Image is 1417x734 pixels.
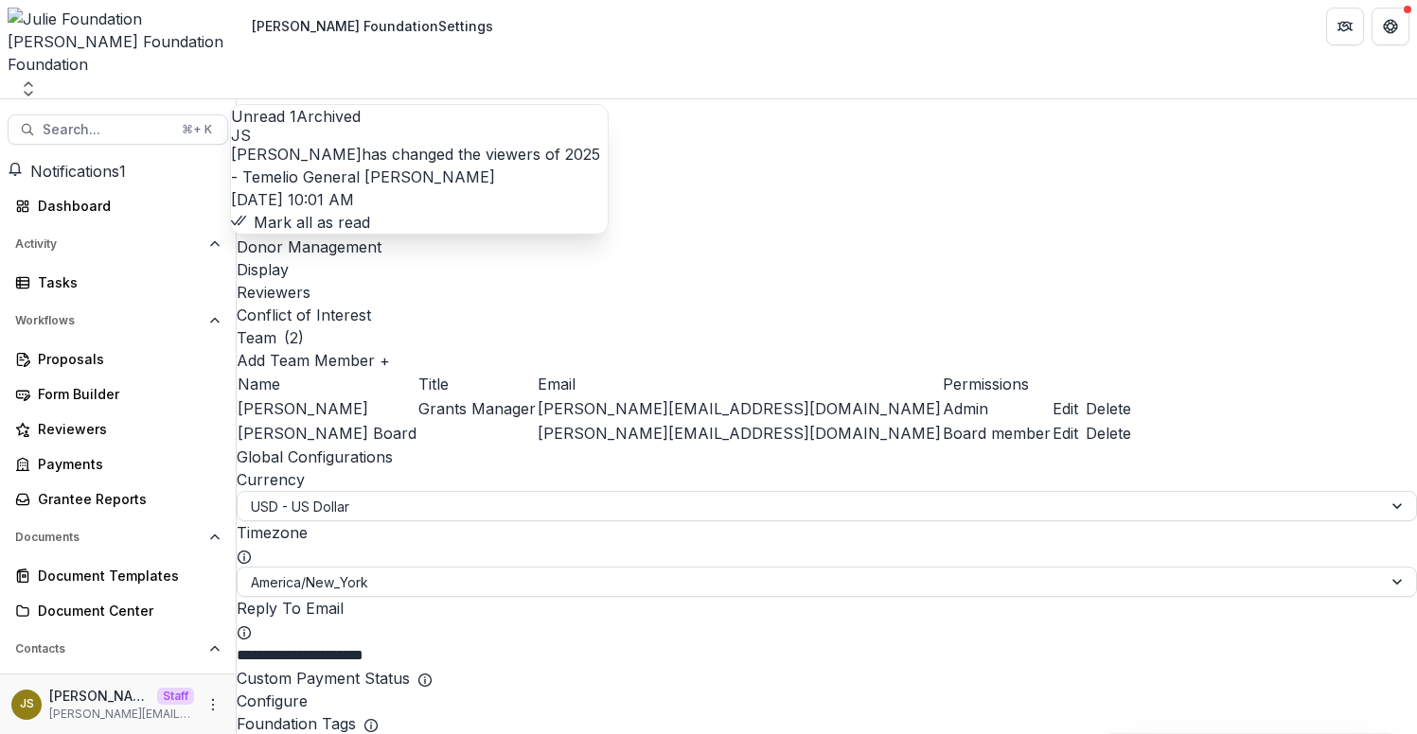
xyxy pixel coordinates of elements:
button: Partners [1326,8,1364,45]
a: Email Templates Beta [237,213,1417,236]
div: Proposals [38,349,213,369]
a: Tasks [8,267,228,298]
div: Email Templates [237,213,1417,236]
span: Foundation [8,55,88,74]
p: ( 2 ) [284,326,304,349]
td: Board member [942,421,1052,446]
span: Activity [15,237,202,251]
div: Tasks [38,272,213,292]
a: Proposals [8,343,228,375]
a: Admin [237,145,1417,167]
button: Mark all as read [231,211,370,234]
button: Edit [1053,422,1078,445]
div: Form Builder [38,384,213,404]
a: Form Builder [8,378,228,410]
td: Admin [942,396,1052,421]
p: [PERSON_NAME] [49,686,150,706]
div: ⌘ + K [178,119,216,140]
button: Get Help [1372,8,1409,45]
p: Reply To Email [237,597,1417,620]
div: [PERSON_NAME] Foundation [8,30,229,53]
a: Pipelines [237,167,1417,190]
span: Workflows [15,314,202,327]
div: Dashboard [38,196,213,216]
a: Payments [8,448,228,480]
a: Conflict of Interest [237,304,1417,326]
a: Document Center [8,595,228,626]
button: Open Workflows [8,306,228,336]
td: Permissions [942,372,1052,396]
button: Open entity switcher [15,79,42,98]
span: Notifications [30,162,119,181]
button: More [202,693,224,716]
p: Custom Payment Status [237,667,410,690]
nav: breadcrumb [244,12,501,40]
button: Add Team Member + [237,349,390,372]
td: Email [537,372,942,396]
div: Julie Sarte [20,698,34,710]
td: [PERSON_NAME][EMAIL_ADDRESS][DOMAIN_NAME] [537,421,942,446]
button: Search... [8,114,228,145]
a: Document Templates [8,560,228,591]
div: Reviewers [38,419,213,439]
td: [PERSON_NAME] [237,396,417,421]
span: Search... [43,122,170,138]
a: Grantees [8,672,228,703]
div: Document Templates [38,566,213,585]
span: Contacts [15,642,202,655]
p: [DATE] 10:01 AM [231,188,608,211]
td: Name [237,372,417,396]
span: 1 [290,107,296,126]
a: Display [237,258,1417,281]
a: Donor Management [237,236,1417,258]
div: [PERSON_NAME] Foundation Settings [252,16,493,36]
button: Unread [231,105,296,128]
span: [PERSON_NAME] [231,145,362,164]
p: Timezone [237,521,1417,544]
label: Currency [237,470,305,489]
a: Reviewers [8,413,228,445]
a: Dashboard [8,190,228,221]
img: Julie Foundation [8,8,229,30]
td: [PERSON_NAME] Board [237,421,417,446]
a: Authentication [237,122,1417,145]
p: Staff [157,688,194,705]
button: Configure [237,690,308,712]
td: Grants Manager [417,396,537,421]
button: Notifications1 [8,160,126,183]
button: Delete [1086,397,1131,420]
span: 1 [119,162,126,181]
a: Reviewers [237,281,1417,304]
td: Title [417,372,537,396]
button: Open Contacts [8,634,228,664]
p: [PERSON_NAME][EMAIL_ADDRESS][DOMAIN_NAME] [49,706,194,723]
button: Edit [1053,397,1078,420]
h2: Global Configurations [237,446,1417,468]
button: Open Activity [8,229,228,259]
a: Grantee Reports [8,483,228,515]
div: Payments [38,454,213,474]
div: Document Center [38,601,213,620]
div: Julie Sarte [231,128,608,143]
a: Email Template [237,190,1417,213]
td: [PERSON_NAME][EMAIL_ADDRESS][DOMAIN_NAME] [537,396,942,421]
button: Open Documents [8,522,228,552]
h2: Team [237,326,276,349]
p: has changed the viewers of [231,143,608,188]
div: Grantee Reports [38,489,213,509]
a: User [237,99,1417,122]
span: Documents [15,531,202,544]
button: Delete [1086,422,1131,445]
button: Archived [296,105,361,128]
